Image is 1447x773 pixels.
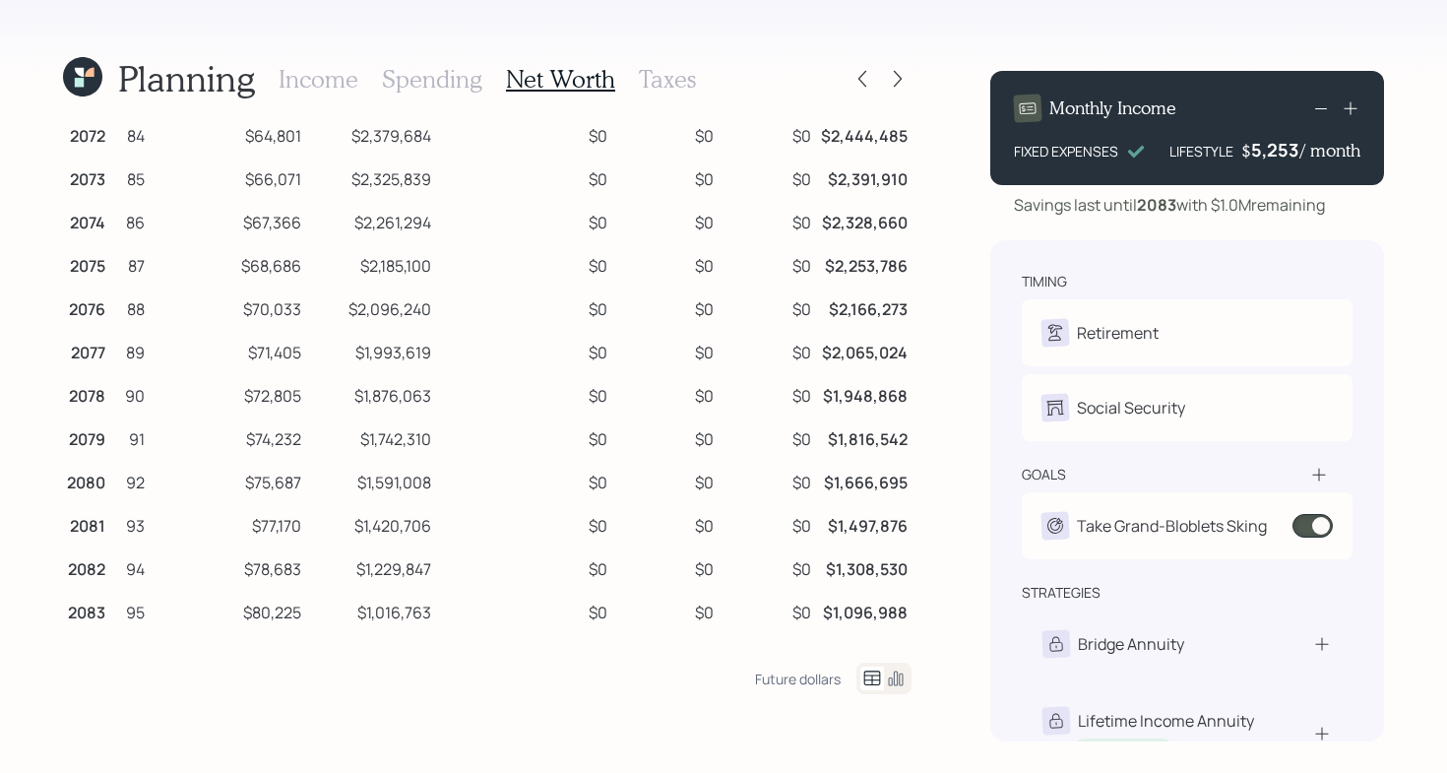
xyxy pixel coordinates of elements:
[611,241,718,285] td: $0
[1022,465,1066,484] div: goals
[1022,272,1067,291] div: timing
[1077,514,1267,538] div: Take Grand-Bloblets Sking
[109,111,149,155] td: 84
[109,328,149,371] td: 89
[305,111,435,155] td: $2,379,684
[435,588,612,631] td: $0
[718,241,814,285] td: $0
[435,111,612,155] td: $0
[305,198,435,241] td: $2,261,294
[611,371,718,415] td: $0
[815,588,912,631] td: $1,096,988
[435,415,612,458] td: $0
[149,458,305,501] td: $75,687
[63,545,109,588] td: 2082
[63,458,109,501] td: 2080
[1077,396,1185,419] div: Social Security
[435,545,612,588] td: $0
[305,588,435,631] td: $1,016,763
[718,198,814,241] td: $0
[149,328,305,371] td: $71,405
[718,328,814,371] td: $0
[755,670,841,688] div: Future dollars
[305,328,435,371] td: $1,993,619
[305,415,435,458] td: $1,742,310
[109,241,149,285] td: 87
[149,155,305,198] td: $66,071
[815,458,912,501] td: $1,666,695
[718,415,814,458] td: $0
[718,458,814,501] td: $0
[109,285,149,328] td: 88
[149,415,305,458] td: $74,232
[382,65,482,94] h3: Spending
[1137,194,1176,216] b: 2083
[435,501,612,545] td: $0
[63,371,109,415] td: 2078
[718,155,814,198] td: $0
[63,155,109,198] td: 2073
[1014,141,1118,161] div: FIXED EXPENSES
[611,501,718,545] td: $0
[718,371,814,415] td: $0
[109,545,149,588] td: 94
[435,371,612,415] td: $0
[1078,709,1254,733] div: Lifetime Income Annuity
[63,198,109,241] td: 2074
[109,198,149,241] td: 86
[109,371,149,415] td: 90
[109,415,149,458] td: 91
[815,198,912,241] td: $2,328,660
[1082,741,1164,757] div: Recommended
[611,415,718,458] td: $0
[109,458,149,501] td: 92
[149,241,305,285] td: $68,686
[718,545,814,588] td: $0
[815,285,912,328] td: $2,166,273
[1014,193,1325,217] div: Savings last until with $1.0M remaining
[305,371,435,415] td: $1,876,063
[149,371,305,415] td: $72,805
[435,328,612,371] td: $0
[435,198,612,241] td: $0
[815,328,912,371] td: $2,065,024
[815,415,912,458] td: $1,816,542
[1241,140,1251,161] h4: $
[611,285,718,328] td: $0
[305,501,435,545] td: $1,420,706
[1169,141,1233,161] div: LIFESTYLE
[611,111,718,155] td: $0
[815,545,912,588] td: $1,308,530
[305,458,435,501] td: $1,591,008
[149,545,305,588] td: $78,683
[611,588,718,631] td: $0
[435,285,612,328] td: $0
[109,501,149,545] td: 93
[815,111,912,155] td: $2,444,485
[815,501,912,545] td: $1,497,876
[63,501,109,545] td: 2081
[279,65,358,94] h3: Income
[1049,97,1176,119] h4: Monthly Income
[611,198,718,241] td: $0
[435,458,612,501] td: $0
[718,501,814,545] td: $0
[118,57,255,99] h1: Planning
[611,545,718,588] td: $0
[815,241,912,285] td: $2,253,786
[305,285,435,328] td: $2,096,240
[611,328,718,371] td: $0
[1077,321,1159,345] div: Retirement
[63,415,109,458] td: 2079
[815,371,912,415] td: $1,948,868
[718,588,814,631] td: $0
[611,155,718,198] td: $0
[718,285,814,328] td: $0
[305,545,435,588] td: $1,229,847
[639,65,696,94] h3: Taxes
[149,111,305,155] td: $64,801
[109,588,149,631] td: 95
[1300,140,1360,161] h4: / month
[149,285,305,328] td: $70,033
[305,241,435,285] td: $2,185,100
